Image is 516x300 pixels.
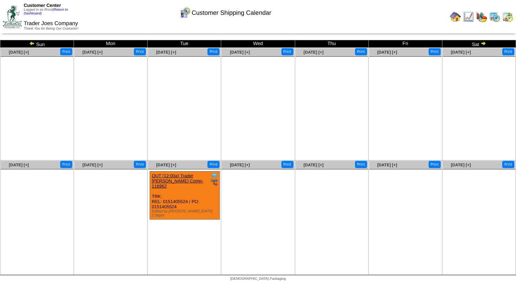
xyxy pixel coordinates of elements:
[60,48,72,55] button: Print
[502,161,514,168] button: Print
[429,161,441,168] button: Print
[134,161,146,168] button: Print
[429,48,441,55] button: Print
[355,48,367,55] button: Print
[207,48,219,55] button: Print
[152,209,219,218] div: Edited by [PERSON_NAME] [DATE] 2:56pm
[481,41,486,46] img: arrowright.gif
[24,21,78,26] span: Trader Joes Company
[3,5,22,28] img: ZoRoCo_Logo(Green%26Foil)%20jpg.webp
[451,163,471,167] a: [DATE] [+]
[295,40,368,48] td: Thu
[83,163,103,167] a: [DATE] [+]
[368,40,442,48] td: Fri
[60,161,72,168] button: Print
[156,50,176,55] a: [DATE] [+]
[83,50,103,55] a: [DATE] [+]
[489,11,500,22] img: calendarprod.gif
[303,50,323,55] a: [DATE] [+]
[377,163,397,167] a: [DATE] [+]
[303,163,323,167] a: [DATE] [+]
[207,161,219,168] button: Print
[221,40,295,48] td: Wed
[502,11,513,22] img: calendarinout.gif
[134,48,146,55] button: Print
[152,173,203,189] a: OUT (12:00a) Trader [PERSON_NAME] Comp-116962
[442,40,516,48] td: Sat
[281,48,293,55] button: Print
[29,41,35,46] img: arrowleft.gif
[211,179,218,186] img: EDI
[451,50,471,55] a: [DATE] [+]
[74,40,148,48] td: Mon
[9,50,29,55] a: [DATE] [+]
[502,48,514,55] button: Print
[148,40,221,48] td: Tue
[463,11,474,22] img: line_graph.gif
[230,163,250,167] a: [DATE] [+]
[355,161,367,168] button: Print
[192,9,271,16] span: Customer Shipping Calendar
[377,50,397,55] a: [DATE] [+]
[281,161,293,168] button: Print
[211,172,218,179] img: Tooltip
[150,171,220,220] div: TRK: REL: 0151405524 / PO: 0151405524
[24,8,68,15] a: (Return to Dashboard)
[230,277,286,281] span: [DEMOGRAPHIC_DATA] Packaging
[450,11,461,22] img: home.gif
[180,7,191,18] img: calendarcustomer.gif
[476,11,487,22] img: graph.gif
[0,40,74,48] td: Sun
[24,3,61,8] span: Customer Center
[156,163,176,167] a: [DATE] [+]
[24,27,78,31] span: Thank You for Being Our Customer!
[9,163,29,167] a: [DATE] [+]
[230,50,250,55] a: [DATE] [+]
[24,8,68,15] span: Logged in as Rrost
